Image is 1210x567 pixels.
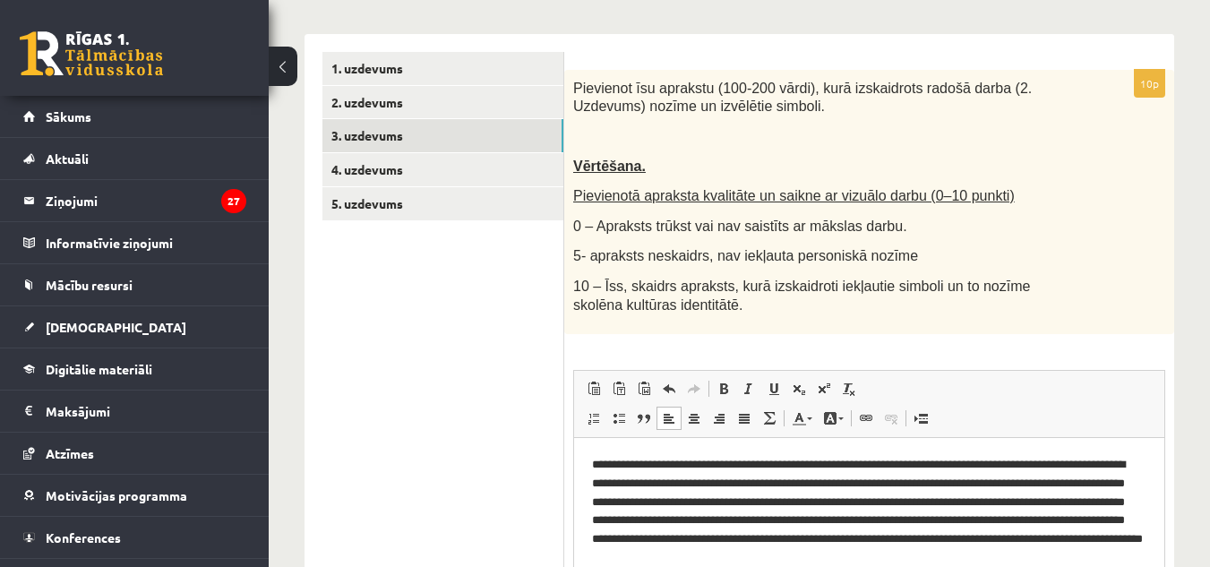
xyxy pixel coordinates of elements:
a: Sākums [23,96,246,137]
a: Math [757,407,782,430]
a: 4. uzdevums [322,153,563,186]
a: Bloka citāts [631,407,656,430]
span: 0 – Apraksts trūkst vai nav saistīts ar mākslas darbu. [573,219,907,234]
span: Atzīmes [46,445,94,461]
a: Fona krāsa [818,407,849,430]
a: Atsaistīt [879,407,904,430]
span: 5- apraksts neskaidrs, nav iekļauta personiskā nozīme [573,248,918,263]
a: Ievietot/noņemt numurētu sarakstu [581,407,606,430]
span: Mācību resursi [46,277,133,293]
a: 2. uzdevums [322,86,563,119]
a: Motivācijas programma [23,475,246,516]
span: Pievienotā apraksta kvalitāte un saikne ar vizuālo darbu (0–10 punkti) [573,188,1015,203]
i: 27 [221,189,246,213]
a: Saite (vadīšanas taustiņš+K) [854,407,879,430]
span: 10 – Īss, skaidrs apraksts, kurā izskaidroti iekļautie simboli un to nozīme skolēna kultūras iden... [573,279,1030,313]
a: Izlīdzināt pa labi [707,407,732,430]
a: 3. uzdevums [322,119,563,152]
a: Ielīmēt (vadīšanas taustiņš+V) [581,377,606,400]
a: Ievietot no Worda [631,377,656,400]
a: Ievietot kā vienkāršu tekstu (vadīšanas taustiņš+pārslēgšanas taustiņš+V) [606,377,631,400]
a: Aktuāli [23,138,246,179]
a: Atcelt (vadīšanas taustiņš+Z) [656,377,682,400]
a: Slīpraksts (vadīšanas taustiņš+I) [736,377,761,400]
a: Izlīdzināt malas [732,407,757,430]
a: Teksta krāsa [786,407,818,430]
a: Atzīmes [23,433,246,474]
a: 1. uzdevums [322,52,563,85]
a: Konferences [23,517,246,558]
p: 10p [1134,69,1165,98]
a: Maksājumi [23,391,246,432]
a: Ievietot lapas pārtraukumu drukai [908,407,933,430]
a: Apakšraksts [786,377,811,400]
a: Centrēti [682,407,707,430]
span: Aktuāli [46,150,89,167]
legend: Ziņojumi [46,180,246,221]
legend: Maksājumi [46,391,246,432]
a: [DEMOGRAPHIC_DATA] [23,306,246,348]
a: Izlīdzināt pa kreisi [656,407,682,430]
span: Digitālie materiāli [46,361,152,377]
span: Vērtēšana. [573,159,646,174]
a: Informatīvie ziņojumi [23,222,246,263]
span: [DEMOGRAPHIC_DATA] [46,319,186,335]
span: Pievienot īsu aprakstu (100-200 vārdi), kurā izskaidrots radošā darba (2. Uzdevums) nozīme un izv... [573,81,1032,115]
a: Ievietot/noņemt sarakstu ar aizzīmēm [606,407,631,430]
a: Pasvītrojums (vadīšanas taustiņš+U) [761,377,786,400]
a: Rīgas 1. Tālmācības vidusskola [20,31,163,76]
a: Augšraksts [811,377,837,400]
legend: Informatīvie ziņojumi [46,222,246,263]
a: 5. uzdevums [322,187,563,220]
span: Motivācijas programma [46,487,187,503]
a: Atkārtot (vadīšanas taustiņš+Y) [682,377,707,400]
span: Sākums [46,108,91,125]
a: Mācību resursi [23,264,246,305]
span: Konferences [46,529,121,546]
a: Treknraksts (vadīšanas taustiņš+B) [711,377,736,400]
a: Noņemt stilus [837,377,862,400]
a: Digitālie materiāli [23,348,246,390]
a: Ziņojumi27 [23,180,246,221]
